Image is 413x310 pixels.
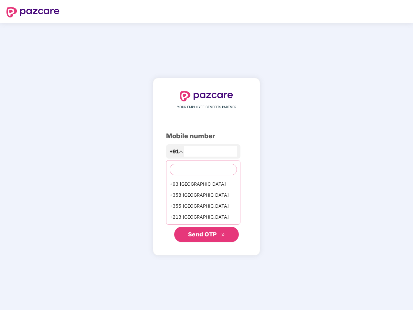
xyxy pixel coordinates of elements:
div: Mobile number [166,131,247,141]
span: up [179,150,183,153]
div: +1684 AmericanSamoa [166,222,240,233]
span: Send OTP [188,231,217,238]
span: +91 [169,148,179,156]
button: Send OTPdouble-right [174,227,239,242]
div: +358 [GEOGRAPHIC_DATA] [166,190,240,201]
div: +213 [GEOGRAPHIC_DATA] [166,212,240,222]
img: logo [6,7,59,17]
span: YOUR EMPLOYEE BENEFITS PARTNER [177,105,236,110]
div: +93 [GEOGRAPHIC_DATA] [166,179,240,190]
img: logo [180,91,233,101]
span: double-right [221,233,225,237]
div: +355 [GEOGRAPHIC_DATA] [166,201,240,212]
